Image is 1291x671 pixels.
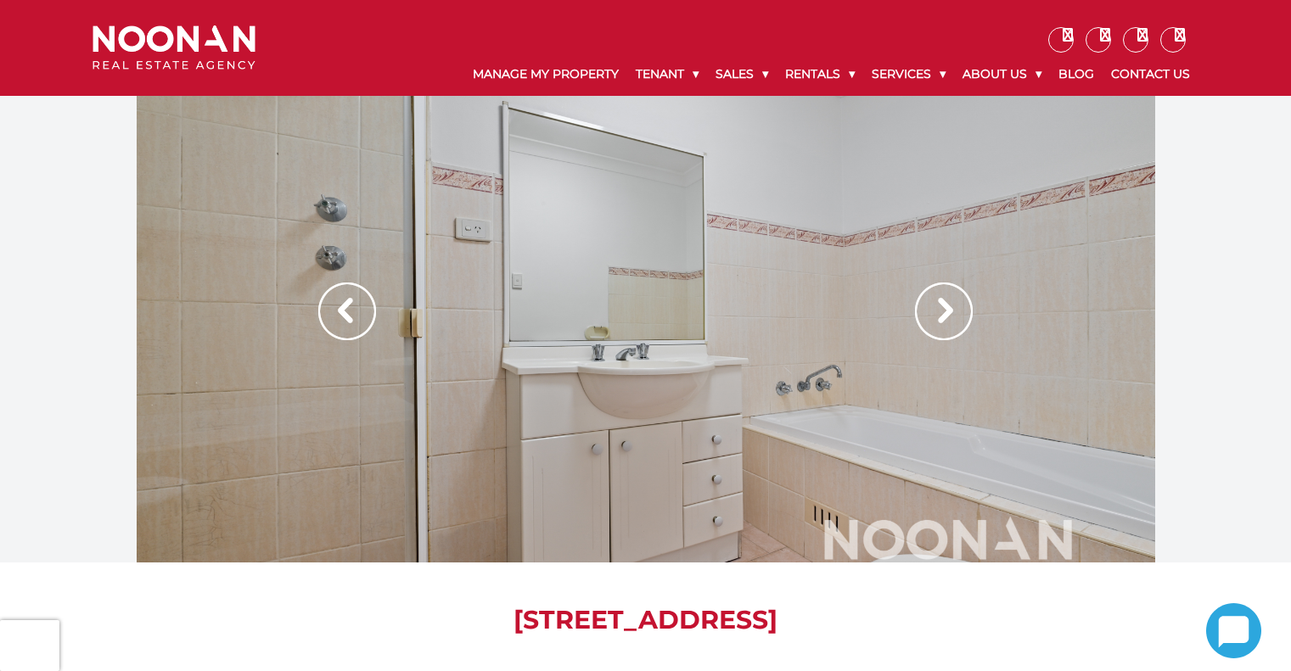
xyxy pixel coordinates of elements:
[915,282,973,340] img: Arrow slider
[777,53,863,96] a: Rentals
[863,53,954,96] a: Services
[627,53,707,96] a: Tenant
[954,53,1050,96] a: About Us
[1050,53,1103,96] a: Blog
[318,282,376,340] img: Arrow slider
[137,605,1155,635] h1: [STREET_ADDRESS]
[707,53,777,96] a: Sales
[464,53,627,96] a: Manage My Property
[1103,53,1198,96] a: Contact Us
[93,25,255,70] img: Noonan Real Estate Agency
